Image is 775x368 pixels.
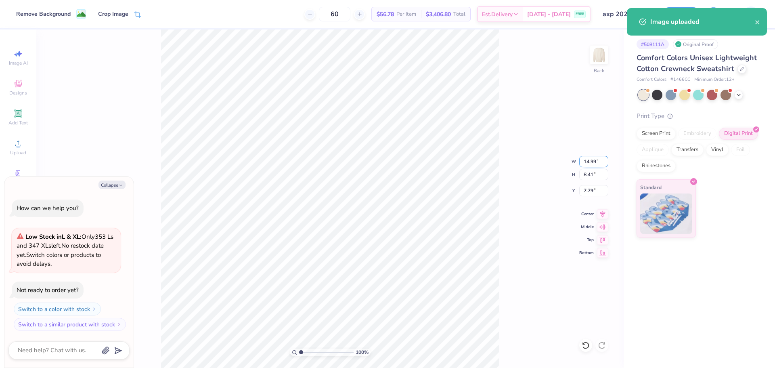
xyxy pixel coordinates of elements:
div: Applique [637,144,669,156]
span: [DATE] - [DATE] [527,10,571,19]
span: No restock date yet. [17,242,104,259]
span: Total [453,10,465,19]
span: Per Item [396,10,416,19]
div: Rhinestones [637,160,676,172]
span: Bottom [579,250,594,256]
span: Only 353 Ls and 347 XLs left. Switch colors or products to avoid delays. [17,233,113,268]
button: Collapse [98,181,126,189]
div: Crop Image [98,10,128,18]
div: How can we help you? [17,204,79,212]
img: Switch to a similar product with stock [117,322,121,327]
span: Add Text [8,120,28,126]
span: Est. Delivery [482,10,513,19]
span: $56.78 [377,10,394,19]
input: – – [319,7,350,21]
span: Comfort Colors [637,76,666,83]
span: # 1466CC [670,76,690,83]
span: Minimum Order: 12 + [694,76,735,83]
div: Foil [731,144,750,156]
img: Switch to a color with stock [92,307,96,311]
div: Not ready to order yet? [17,286,79,294]
img: Back [591,47,607,63]
div: # 508111A [637,39,669,49]
button: Switch to a color with stock [14,303,101,315]
div: Remove Background [16,10,71,18]
div: Transfers [671,144,704,156]
div: Embroidery [678,128,716,140]
span: $3,406.80 [426,10,451,19]
div: Image uploaded [650,17,755,27]
span: Top [579,237,594,243]
span: Comfort Colors Unisex Lightweight Cotton Crewneck Sweatshirt [637,53,757,74]
div: Original Proof [673,39,718,49]
div: Vinyl [706,144,729,156]
div: Digital Print [719,128,758,140]
span: Standard [640,183,662,191]
span: Middle [579,224,594,230]
span: FREE [576,11,584,17]
button: Switch to a similar product with stock [14,318,126,331]
div: Screen Print [637,128,676,140]
input: Untitled Design [597,6,656,22]
span: Upload [10,149,26,156]
span: Center [579,211,594,217]
strong: Low Stock in L & XL : [25,233,82,241]
span: Image AI [9,60,28,66]
div: Print Type [637,111,759,121]
span: Designs [9,90,27,96]
span: 100 % [356,349,369,356]
img: Standard [640,193,692,234]
button: close [755,17,760,27]
div: Back [594,67,604,74]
